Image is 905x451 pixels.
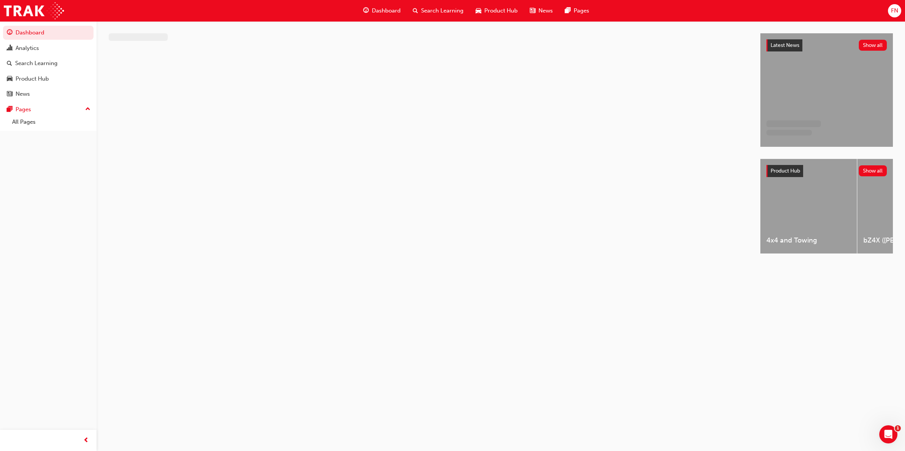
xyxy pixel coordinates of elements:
div: Search Learning [15,59,58,68]
span: news-icon [7,91,12,98]
span: guage-icon [363,6,369,16]
span: guage-icon [7,30,12,36]
div: Product Hub [16,75,49,83]
a: Latest NewsShow all [766,39,887,51]
div: Pages [16,105,31,114]
button: DashboardAnalyticsSearch LearningProduct HubNews [3,24,94,103]
span: 4x4 and Towing [766,236,851,245]
a: Search Learning [3,56,94,70]
button: Show all [859,165,887,176]
a: search-iconSearch Learning [407,3,470,19]
a: Product HubShow all [766,165,887,177]
span: Dashboard [372,6,401,15]
span: car-icon [476,6,481,16]
a: 4x4 and Towing [760,159,857,253]
span: news-icon [530,6,535,16]
a: News [3,87,94,101]
a: Dashboard [3,26,94,40]
a: All Pages [9,116,94,128]
span: News [538,6,553,15]
button: FN [888,4,901,17]
span: Pages [574,6,589,15]
a: news-iconNews [524,3,559,19]
a: car-iconProduct Hub [470,3,524,19]
button: Show all [859,40,887,51]
span: up-icon [85,104,90,114]
a: guage-iconDashboard [357,3,407,19]
span: Latest News [771,42,799,48]
a: Product Hub [3,72,94,86]
span: search-icon [413,6,418,16]
button: Pages [3,103,94,117]
img: Trak [4,2,64,19]
span: car-icon [7,76,12,82]
span: pages-icon [7,106,12,113]
span: 1 [895,425,901,431]
div: News [16,90,30,98]
span: search-icon [7,60,12,67]
span: pages-icon [565,6,571,16]
iframe: Intercom live chat [879,425,897,443]
a: Analytics [3,41,94,55]
span: prev-icon [83,436,89,445]
a: pages-iconPages [559,3,595,19]
div: Analytics [16,44,39,53]
span: Product Hub [771,168,800,174]
span: Product Hub [484,6,518,15]
span: Search Learning [421,6,463,15]
span: chart-icon [7,45,12,52]
span: FN [891,6,898,15]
